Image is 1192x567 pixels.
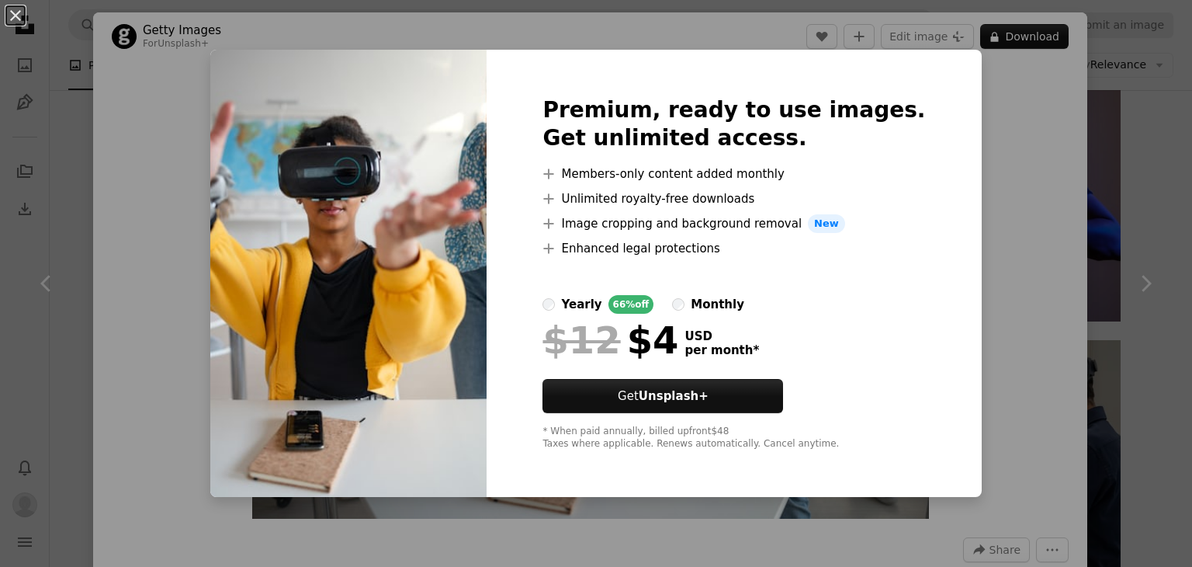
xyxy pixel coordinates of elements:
span: USD [684,329,759,343]
div: * When paid annually, billed upfront $48 Taxes where applicable. Renews automatically. Cancel any... [542,426,925,450]
span: per month * [684,343,759,357]
span: New [808,214,845,233]
input: yearly66%off [542,298,555,311]
input: monthly [672,298,684,311]
div: 66% off [608,295,654,314]
li: Members-only content added monthly [542,165,925,183]
a: GetUnsplash+ [542,379,783,413]
div: yearly [561,295,601,314]
li: Image cropping and background removal [542,214,925,233]
strong: Unsplash+ [639,389,709,403]
img: premium_photo-1663089911082-69a8d230424e [210,50,487,497]
li: Enhanced legal protections [542,239,925,258]
span: $12 [542,320,620,360]
div: $4 [542,320,678,360]
div: monthly [691,295,744,314]
h2: Premium, ready to use images. Get unlimited access. [542,96,925,152]
li: Unlimited royalty-free downloads [542,190,925,208]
